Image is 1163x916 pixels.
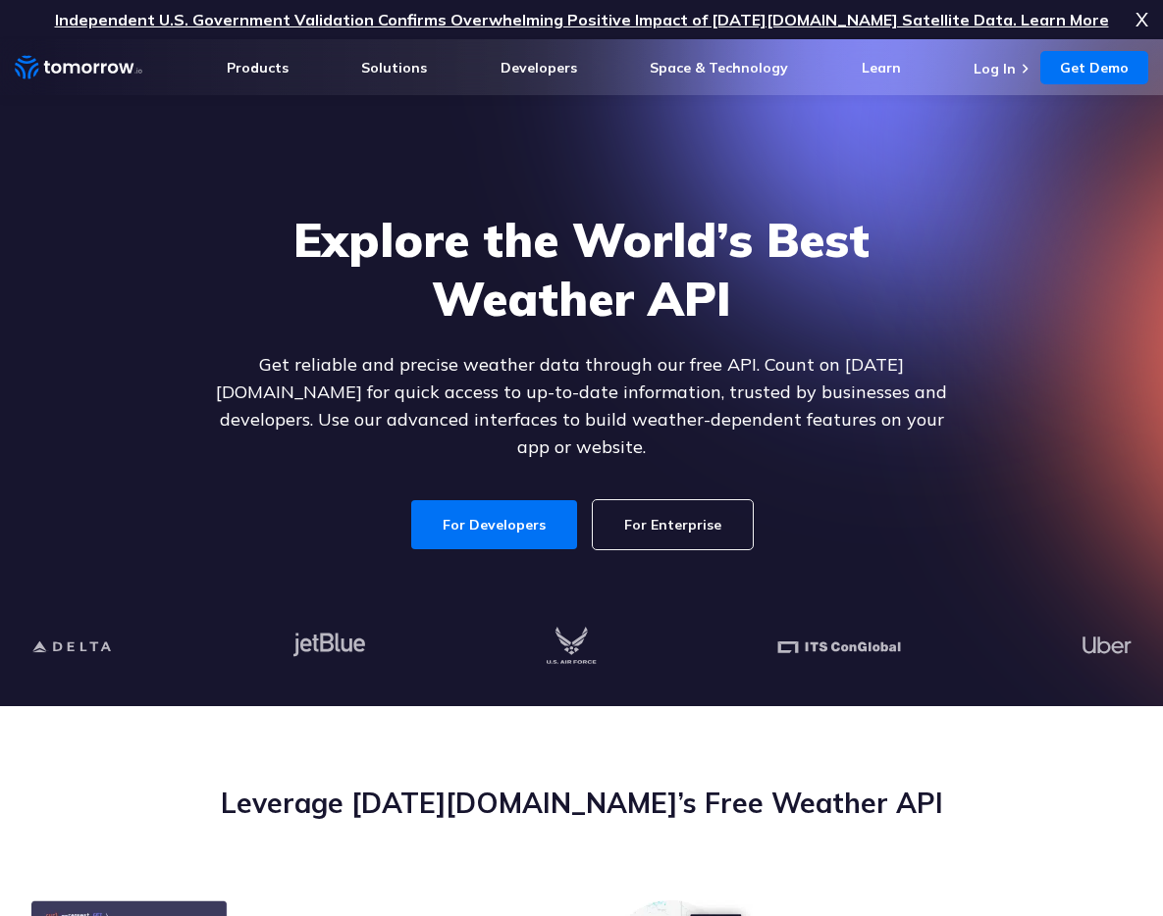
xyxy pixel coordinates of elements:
a: Get Demo [1040,51,1148,84]
p: Get reliable and precise weather data through our free API. Count on [DATE][DOMAIN_NAME] for quic... [203,351,961,461]
h1: Explore the World’s Best Weather API [203,210,961,328]
a: For Developers [411,500,577,549]
a: Products [227,59,289,76]
a: Solutions [361,59,427,76]
a: Independent U.S. Government Validation Confirms Overwhelming Positive Impact of [DATE][DOMAIN_NAM... [55,10,1109,29]
a: Learn [862,59,901,76]
a: Space & Technology [650,59,788,76]
a: Developers [501,59,577,76]
h2: Leverage [DATE][DOMAIN_NAME]’s Free Weather API [31,785,1132,822]
a: Home link [15,53,142,82]
a: Log In [974,60,1016,77]
a: For Enterprise [593,500,753,549]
